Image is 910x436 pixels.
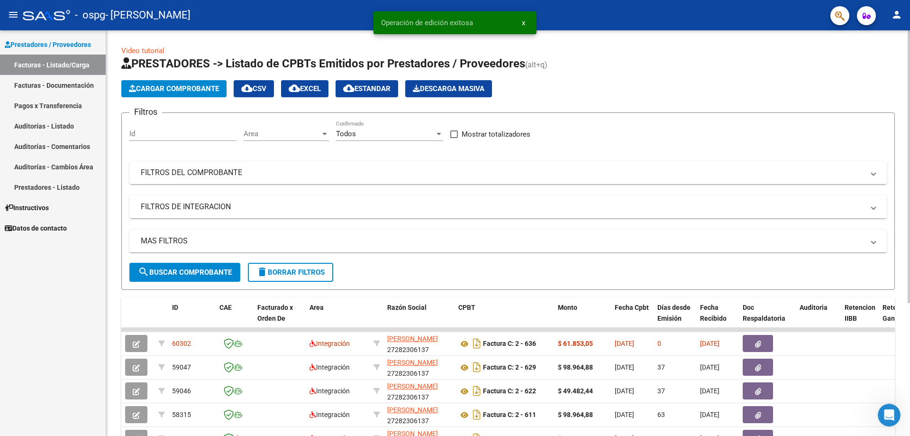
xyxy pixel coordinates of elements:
button: Buscar Comprobante [129,263,240,282]
span: Monto [558,304,577,311]
i: Descargar documento [471,383,483,399]
mat-icon: cloud_download [241,83,253,94]
span: [PERSON_NAME] [387,382,438,390]
span: Razón Social [387,304,427,311]
span: Area [244,130,320,138]
div: 27282306137 [387,405,451,425]
strong: $ 98.964,88 [558,363,593,371]
button: Borrar Filtros [248,263,333,282]
strong: Factura C: 2 - 611 [483,411,536,419]
datatable-header-cell: Area [306,297,370,339]
span: Integración [309,411,350,418]
strong: Factura C: 2 - 629 [483,364,536,371]
mat-icon: menu [8,9,19,20]
div: 27282306137 [387,334,451,353]
span: Instructivos [5,203,49,213]
span: CSV [241,84,266,93]
span: Doc Respaldatoria [743,304,785,322]
strong: $ 61.853,05 [558,340,593,347]
datatable-header-cell: Facturado x Orden De [254,297,306,339]
app-download-masive: Descarga masiva de comprobantes (adjuntos) [405,80,492,97]
span: [DATE] [615,387,634,395]
span: - [PERSON_NAME] [105,5,191,26]
span: Integración [309,363,350,371]
i: Descargar documento [471,336,483,351]
strong: $ 98.964,88 [558,411,593,418]
i: Descargar documento [471,360,483,375]
i: Descargar documento [471,407,483,422]
span: x [522,19,525,27]
span: Descarga Masiva [413,84,484,93]
span: [DATE] [700,387,719,395]
span: Datos de contacto [5,223,67,233]
mat-panel-title: MAS FILTROS [141,236,864,246]
datatable-header-cell: Doc Respaldatoria [739,297,796,339]
span: Integración [309,387,350,395]
span: 59046 [172,387,191,395]
datatable-header-cell: CPBT [455,297,554,339]
div: 27282306137 [387,357,451,377]
span: Cargar Comprobante [129,84,219,93]
mat-icon: search [138,266,149,278]
span: [PERSON_NAME] [387,359,438,366]
span: [DATE] [615,340,634,347]
mat-expansion-panel-header: MAS FILTROS [129,230,887,252]
span: [PERSON_NAME] [387,335,438,343]
span: Buscar Comprobante [138,268,232,277]
strong: $ 49.482,44 [558,387,593,395]
datatable-header-cell: Razón Social [383,297,455,339]
strong: Factura C: 2 - 622 [483,388,536,395]
span: [DATE] [700,363,719,371]
div: 27282306137 [387,381,451,401]
span: Fecha Recibido [700,304,727,322]
a: Video tutorial [121,46,164,55]
h3: Filtros [129,105,162,119]
mat-panel-title: FILTROS DE INTEGRACION [141,202,864,212]
span: Facturado x Orden De [257,304,293,322]
span: (alt+q) [525,60,547,69]
span: Mostrar totalizadores [462,129,530,140]
span: [DATE] [615,411,634,418]
button: CSV [234,80,274,97]
span: PRESTADORES -> Listado de CPBTs Emitidos por Prestadores / Proveedores [121,57,525,70]
datatable-header-cell: ID [168,297,216,339]
span: [DATE] [700,340,719,347]
mat-icon: person [891,9,902,20]
mat-expansion-panel-header: FILTROS DEL COMPROBANTE [129,161,887,184]
button: x [514,14,533,31]
datatable-header-cell: Retencion IIBB [841,297,879,339]
button: Cargar Comprobante [121,80,227,97]
span: Días desde Emisión [657,304,691,322]
datatable-header-cell: Fecha Recibido [696,297,739,339]
span: Fecha Cpbt [615,304,649,311]
button: Descarga Masiva [405,80,492,97]
mat-expansion-panel-header: FILTROS DE INTEGRACION [129,195,887,218]
mat-icon: cloud_download [289,83,300,94]
strong: Factura C: 2 - 636 [483,340,536,348]
span: Prestadores / Proveedores [5,39,91,50]
span: 37 [657,387,665,395]
span: Area [309,304,324,311]
span: - ospg [75,5,105,26]
datatable-header-cell: Días desde Emisión [654,297,696,339]
span: 63 [657,411,665,418]
span: Integración [309,340,350,347]
span: Operación de edición exitosa [381,18,473,28]
button: Estandar [336,80,398,97]
mat-panel-title: FILTROS DEL COMPROBANTE [141,167,864,178]
span: CAE [219,304,232,311]
datatable-header-cell: Auditoria [796,297,841,339]
span: Auditoria [800,304,828,311]
span: Borrar Filtros [256,268,325,277]
mat-icon: delete [256,266,268,278]
span: 59047 [172,363,191,371]
span: Retencion IIBB [845,304,875,322]
span: 0 [657,340,661,347]
span: CPBT [458,304,475,311]
span: 37 [657,363,665,371]
span: [DATE] [615,363,634,371]
span: [DATE] [700,411,719,418]
mat-icon: cloud_download [343,83,355,94]
button: EXCEL [281,80,328,97]
datatable-header-cell: CAE [216,297,254,339]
